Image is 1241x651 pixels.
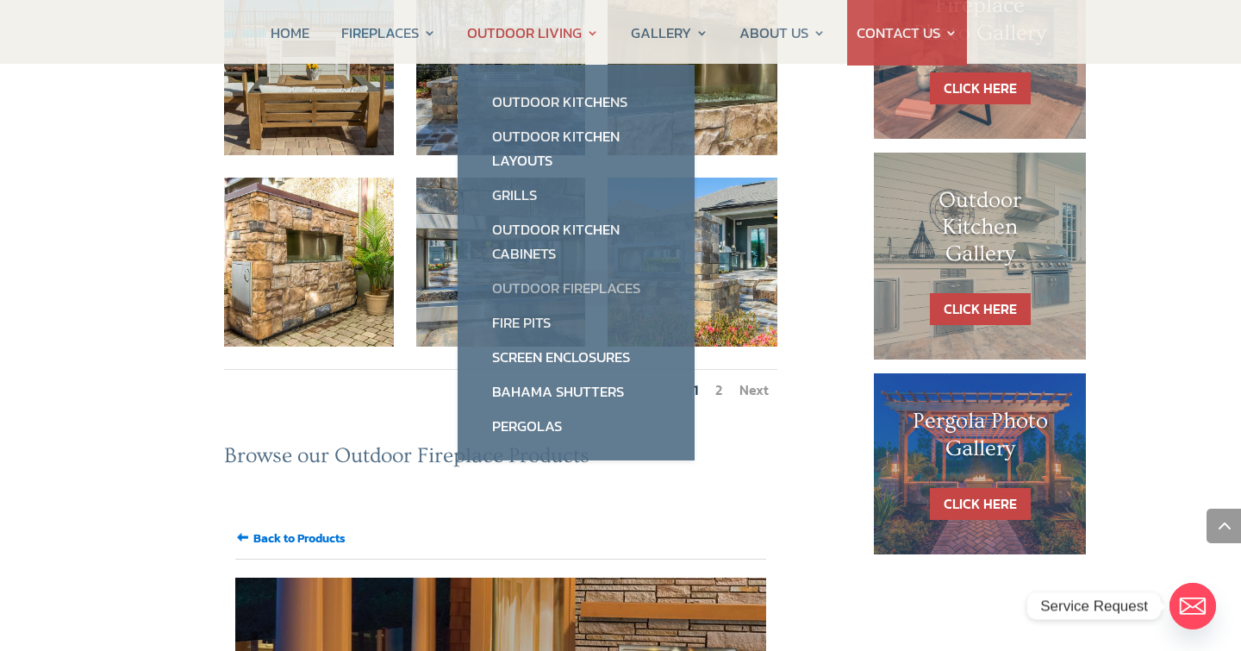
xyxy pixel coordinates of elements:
[475,212,677,271] a: Outdoor Kitchen Cabinets
[908,187,1051,277] h1: Outdoor Kitchen Gallery
[224,178,394,347] img: outdoor fireplace projects css fireplaces and outdoor living florida MG8093
[475,178,677,212] a: Grills
[475,85,677,119] a: Outdoor Kitchens
[930,293,1031,325] a: CLICK HERE
[475,271,677,305] a: Outdoor Fireplaces
[930,488,1031,520] a: CLICK HERE
[416,178,586,347] img: outdoor fireplace projects css fireplaces and outdoor living florida MG0220
[253,529,346,548] input: Back to Products
[908,408,1051,470] h1: Pergola Photo Gallery
[475,374,677,409] a: Bahama Shutters
[475,119,677,178] a: Outdoor Kitchen Layouts
[930,72,1031,104] a: CLICK HERE
[224,443,777,478] h3: Browse our Outdoor Fireplace Products
[739,379,769,400] a: Next
[694,379,698,400] a: 1
[715,379,722,400] a: 2
[475,340,677,374] a: Screen Enclosures
[235,526,250,548] span: 🠘
[475,409,677,443] a: Pergolas
[475,305,677,340] a: Fire Pits
[1169,583,1216,629] a: Email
